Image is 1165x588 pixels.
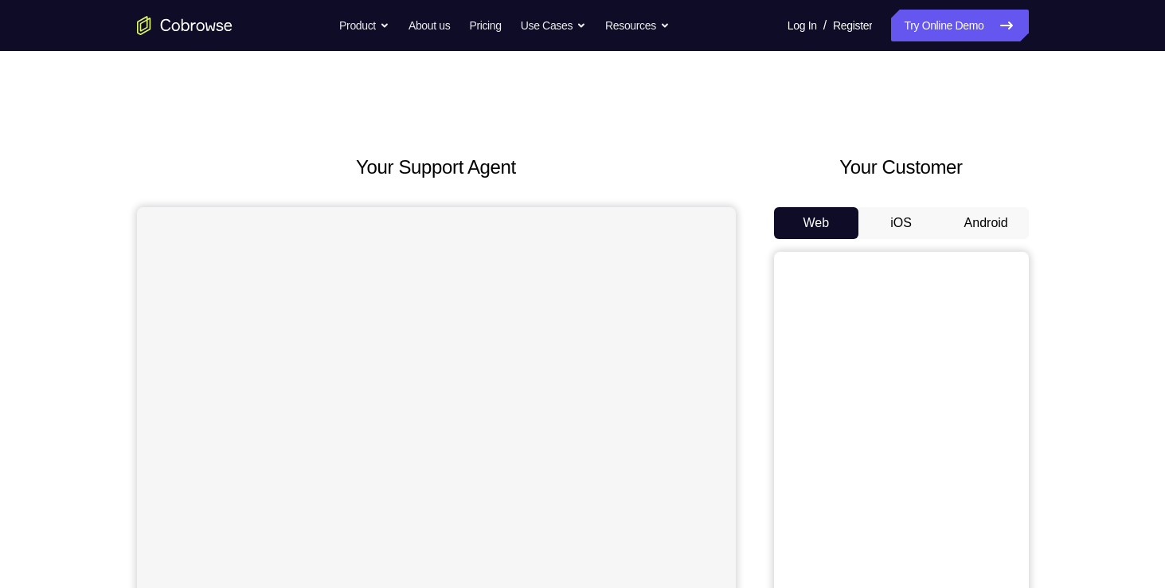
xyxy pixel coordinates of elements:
button: Use Cases [521,10,586,41]
span: / [823,16,827,35]
a: About us [409,10,450,41]
button: Resources [605,10,670,41]
button: iOS [858,207,944,239]
button: Product [339,10,389,41]
a: Try Online Demo [891,10,1028,41]
h2: Your Support Agent [137,153,736,182]
a: Log In [788,10,817,41]
a: Go to the home page [137,16,233,35]
h2: Your Customer [774,153,1029,182]
button: Android [944,207,1029,239]
button: Web [774,207,859,239]
a: Pricing [469,10,501,41]
a: Register [833,10,872,41]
